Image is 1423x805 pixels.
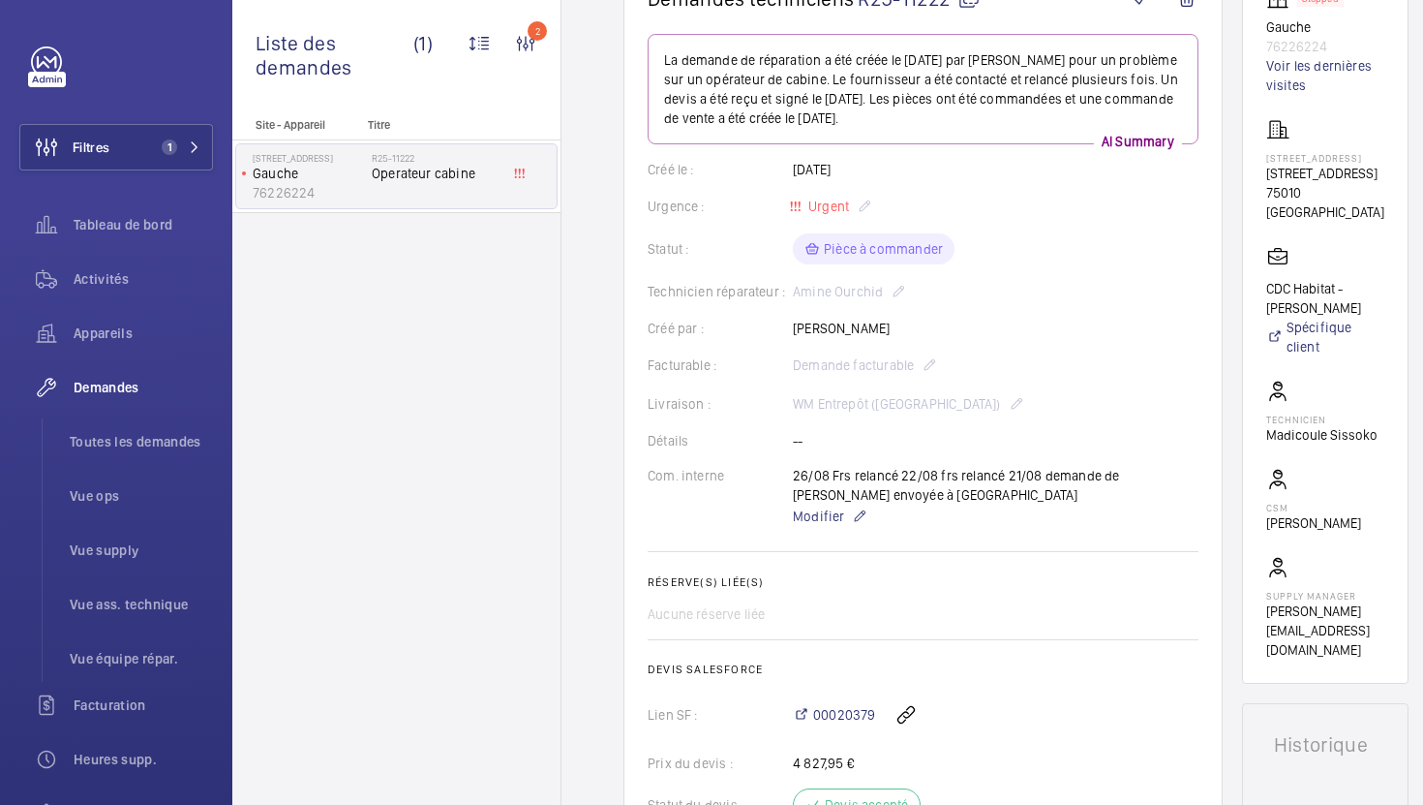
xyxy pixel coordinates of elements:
[1266,279,1384,318] p: CDC Habitat - [PERSON_NAME]
[74,269,213,289] span: Activités
[70,649,213,668] span: Vue équipe répar.
[372,152,500,164] h2: R25-11222
[19,124,213,170] button: Filtres1
[162,139,177,155] span: 1
[74,696,213,715] span: Facturation
[74,215,213,234] span: Tableau de bord
[813,705,875,725] span: 00020379
[1266,37,1384,56] p: 76226224
[1266,152,1384,164] p: [STREET_ADDRESS]
[253,183,364,202] p: 76226224
[253,164,364,183] p: Gauche
[1266,590,1384,602] p: Supply manager
[74,750,213,769] span: Heures supp.
[1266,164,1384,183] p: [STREET_ADDRESS]
[1094,132,1182,151] p: AI Summary
[1266,183,1384,222] p: 75010 [GEOGRAPHIC_DATA]
[74,378,213,397] span: Demandes
[1266,318,1384,356] a: Spécifique client
[74,324,213,343] span: Appareils
[253,152,364,164] p: [STREET_ADDRESS]
[648,663,1198,676] h2: Devis Salesforce
[70,541,213,560] span: Vue supply
[793,507,844,526] span: Modifier
[1266,602,1384,660] p: [PERSON_NAME][EMAIL_ADDRESS][DOMAIN_NAME]
[70,595,213,614] span: Vue ass. technique
[70,432,213,451] span: Toutes les demandes
[793,705,875,725] a: 00020379
[70,486,213,506] span: Vue ops
[256,31,413,79] span: Liste des demandes
[1266,513,1361,533] p: [PERSON_NAME]
[648,575,1198,589] h2: Réserve(s) liée(s)
[368,118,496,132] p: Titre
[372,164,500,183] span: Operateur cabine
[73,138,109,157] span: Filtres
[232,118,360,132] p: Site - Appareil
[1266,502,1361,513] p: CSM
[1274,735,1377,755] h1: Historique
[664,50,1182,128] p: La demande de réparation a été créée le [DATE] par [PERSON_NAME] pour un problème sur un opérateu...
[1266,17,1384,37] p: Gauche
[1266,56,1384,95] a: Voir les dernières visites
[1266,425,1378,445] p: Madicoule Sissoko
[1266,414,1378,425] p: Technicien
